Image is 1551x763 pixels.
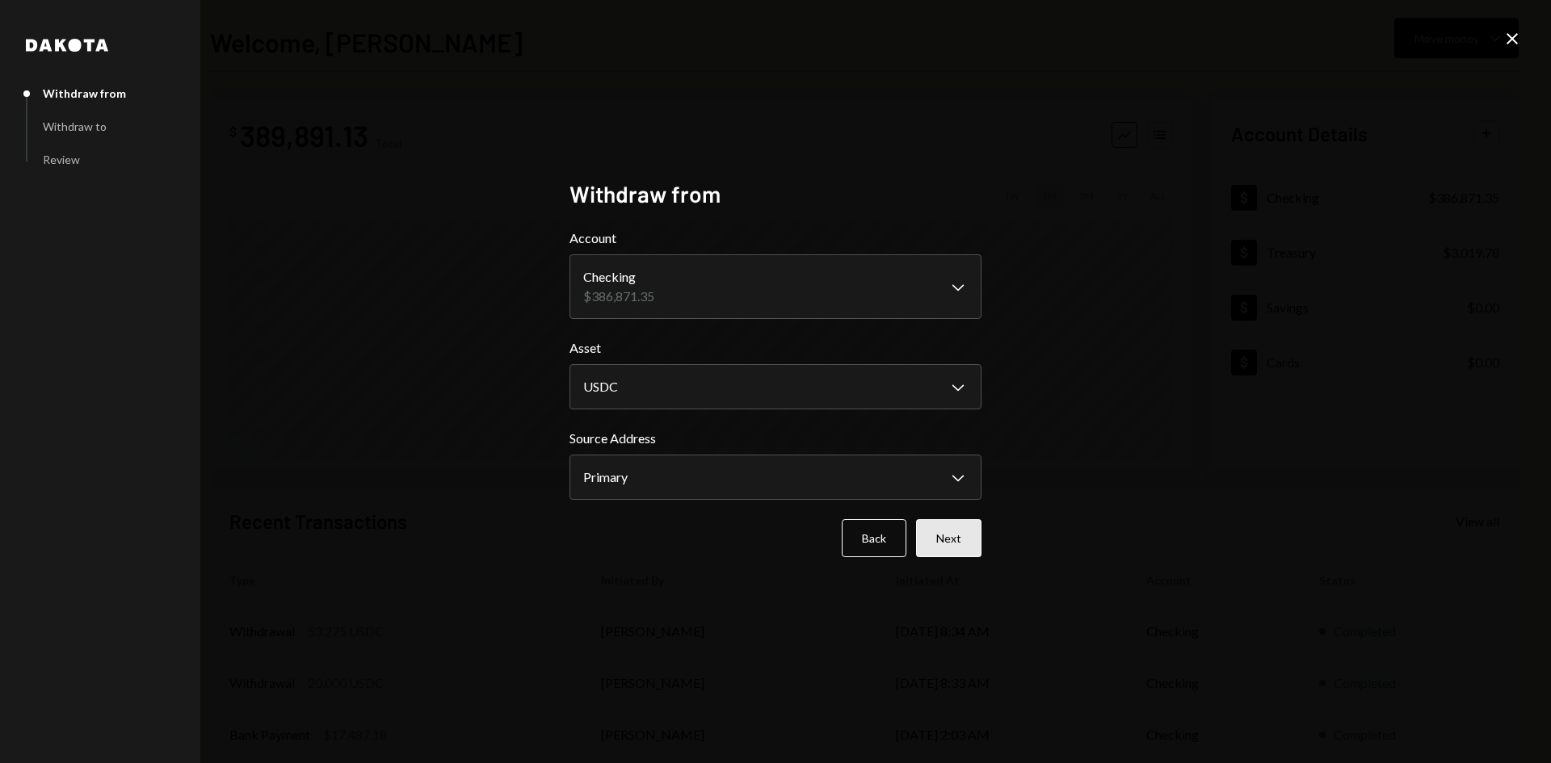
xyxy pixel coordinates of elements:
button: Source Address [570,455,981,500]
button: Next [916,519,981,557]
button: Account [570,254,981,319]
label: Account [570,228,981,248]
div: Withdraw to [43,119,107,133]
label: Source Address [570,429,981,448]
button: Asset [570,364,981,409]
div: Review [43,153,80,166]
button: Back [842,519,906,557]
div: Withdraw from [43,86,126,100]
label: Asset [570,338,981,358]
h2: Withdraw from [570,178,981,210]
